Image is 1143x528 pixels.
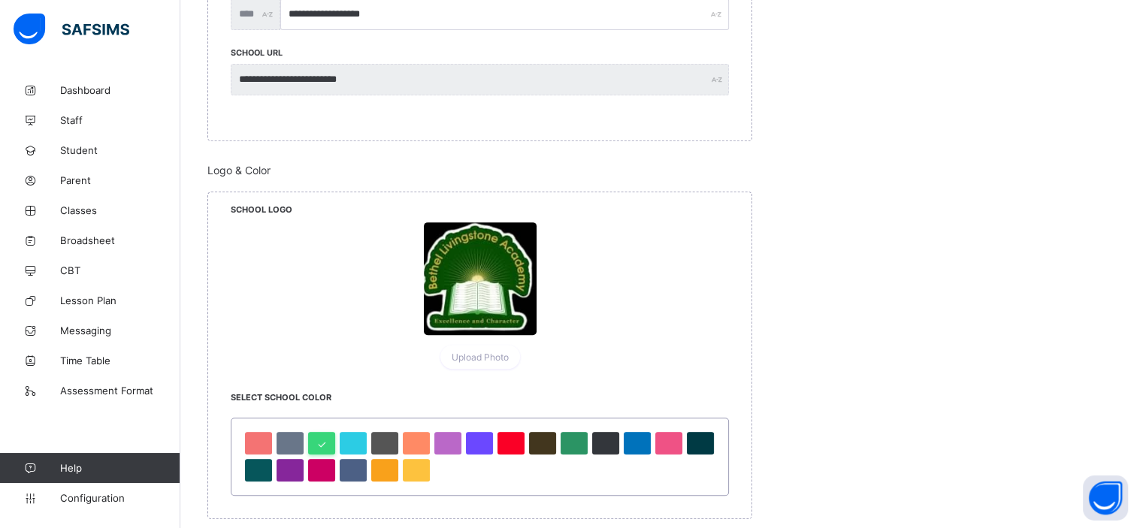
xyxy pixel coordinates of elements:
[60,492,180,504] span: Configuration
[1083,475,1128,520] button: Open asap
[60,144,180,156] span: Student
[60,462,180,474] span: Help
[207,164,752,177] span: Logo & Color
[60,294,180,306] span: Lesson Plan
[60,174,180,186] span: Parent
[60,385,180,397] span: Assessment Format
[60,264,180,276] span: CBT
[60,324,180,336] span: Messaging
[231,204,292,215] span: School Logo
[14,14,129,45] img: safsims
[231,48,283,58] label: SCHOOL URL
[60,114,180,126] span: Staff
[452,351,509,363] span: Upload Photo
[60,84,180,96] span: Dashboard
[60,204,180,216] span: Classes
[60,234,180,246] span: Broadsheet
[207,164,752,519] div: Logo & Color
[60,355,180,367] span: Time Table
[231,392,331,403] span: Select School Color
